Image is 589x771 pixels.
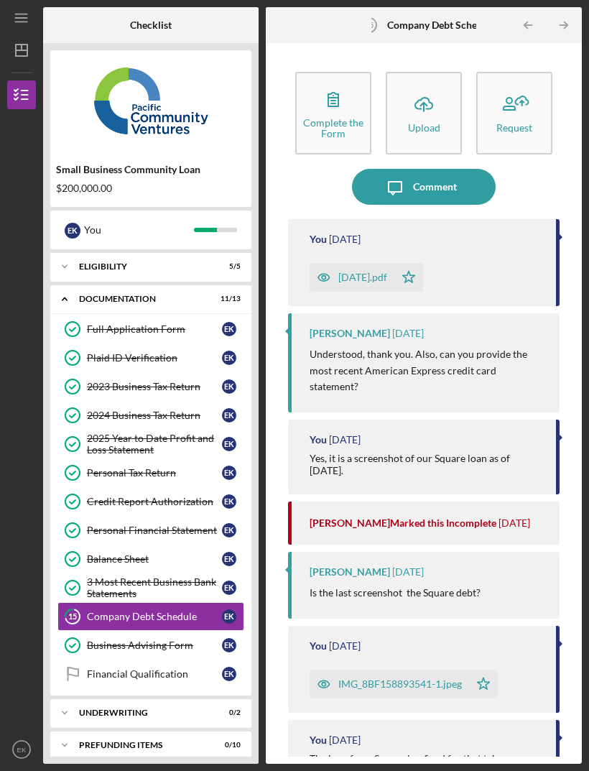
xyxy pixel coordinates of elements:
[57,372,244,401] a: 2023 Business Tax ReturnEK
[215,295,241,303] div: 11 / 13
[79,708,205,717] div: Underwriting
[87,410,222,421] div: 2024 Business Tax Return
[310,328,390,339] div: [PERSON_NAME]
[79,262,205,271] div: Eligibility
[222,437,236,451] div: E K
[392,566,424,578] time: 2025-10-01 17:42
[50,57,251,144] img: Product logo
[87,323,222,335] div: Full Application Form
[222,494,236,509] div: E K
[222,667,236,681] div: E K
[87,611,222,622] div: Company Debt Schedule
[215,262,241,271] div: 5 / 5
[222,552,236,566] div: E K
[68,612,77,622] tspan: 15
[392,328,424,339] time: 2025-10-02 23:45
[57,545,244,573] a: Balance SheetEK
[87,467,222,479] div: Personal Tax Return
[310,640,327,652] div: You
[57,458,244,487] a: Personal Tax ReturnEK
[57,343,244,372] a: Plaid ID VerificationEK
[310,234,327,245] div: You
[57,602,244,631] a: 15Company Debt ScheduleEK
[87,525,222,536] div: Personal Financial Statement
[79,295,205,303] div: Documentation
[310,585,481,601] p: Is the last screenshot the Square debt?
[297,117,370,139] div: Complete the Form
[413,169,457,205] div: Comment
[87,496,222,507] div: Credit Report Authorization
[498,517,530,529] time: 2025-10-01 17:43
[57,516,244,545] a: Personal Financial StatementEK
[57,487,244,516] a: Credit Report AuthorizationEK
[310,434,327,445] div: You
[222,322,236,336] div: E K
[338,272,387,283] div: [DATE].pdf
[310,670,498,698] button: IMG_8BF158893541-1.jpeg
[57,660,244,688] a: Financial QualificationEK
[87,381,222,392] div: 2023 Business Tax Return
[222,408,236,423] div: E K
[222,638,236,652] div: E K
[222,523,236,537] div: E K
[87,433,222,456] div: 2025 Year to Date Profit and Loss Statement
[215,741,241,749] div: 0 / 10
[222,466,236,480] div: E K
[352,169,496,205] button: Comment
[310,453,542,476] div: Yes, it is a screenshot of our Square loan as of [DATE].
[215,708,241,717] div: 0 / 2
[310,263,423,292] button: [DATE].pdf
[329,734,361,746] time: 2025-09-30 23:10
[84,218,194,242] div: You
[310,517,496,529] div: [PERSON_NAME] Marked this Incomplete
[476,72,552,154] button: Request
[57,631,244,660] a: Business Advising FormEK
[222,351,236,365] div: E K
[56,183,246,194] div: $200,000.00
[56,164,246,175] div: Small Business Community Loan
[87,668,222,680] div: Financial Qualification
[87,352,222,364] div: Plaid ID Verification
[310,734,327,746] div: You
[57,315,244,343] a: Full Application FormEK
[222,609,236,624] div: E K
[65,223,80,239] div: E K
[310,566,390,578] div: [PERSON_NAME]
[57,573,244,602] a: 3 Most Recent Business Bank StatementsEK
[222,581,236,595] div: E K
[87,553,222,565] div: Balance Sheet
[329,434,361,445] time: 2025-10-01 17:54
[310,346,545,394] p: Understood, thank you. Also, can you provide the most recent American Express credit card statement?
[7,735,36,764] button: EK
[57,401,244,430] a: 2024 Business Tax ReturnEK
[338,678,462,690] div: IMG_8BF158893541-1.jpeg
[17,746,27,754] text: EK
[79,741,205,749] div: Prefunding Items
[496,122,532,133] div: Request
[87,576,222,599] div: 3 Most Recent Business Bank Statements
[295,72,371,154] button: Complete the Form
[329,640,361,652] time: 2025-09-30 23:12
[130,19,172,31] b: Checklist
[387,19,496,31] b: Company Debt Schedule
[57,430,244,458] a: 2025 Year to Date Profit and Loss StatementEK
[329,234,361,245] time: 2025-10-03 00:03
[87,640,222,651] div: Business Advising Form
[408,122,440,133] div: Upload
[386,72,462,154] button: Upload
[222,379,236,394] div: E K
